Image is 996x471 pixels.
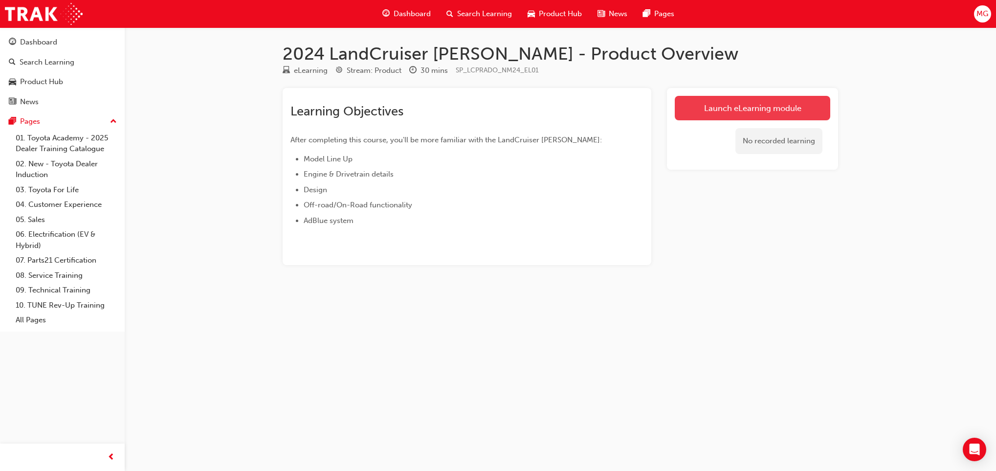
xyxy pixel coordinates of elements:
[12,298,121,313] a: 10. TUNE Rev-Up Training
[283,65,328,77] div: Type
[590,4,635,24] a: news-iconNews
[20,37,57,48] div: Dashboard
[375,4,439,24] a: guage-iconDashboard
[290,135,602,144] span: After completing this course, you'll be more familiar with the LandCruiser [PERSON_NAME]:
[12,212,121,227] a: 05. Sales
[304,155,353,163] span: Model Line Up
[394,8,431,20] span: Dashboard
[12,253,121,268] a: 07. Parts21 Certification
[9,38,16,47] span: guage-icon
[457,8,512,20] span: Search Learning
[12,182,121,198] a: 03. Toyota For Life
[974,5,991,22] button: MG
[409,65,448,77] div: Duration
[528,8,535,20] span: car-icon
[110,115,117,128] span: up-icon
[20,57,74,68] div: Search Learning
[20,116,40,127] div: Pages
[304,185,327,194] span: Design
[976,8,988,20] span: MG
[4,73,121,91] a: Product Hub
[4,112,121,131] button: Pages
[382,8,390,20] span: guage-icon
[675,96,830,120] a: Launch eLearning module
[609,8,627,20] span: News
[12,268,121,283] a: 08. Service Training
[335,65,401,77] div: Stream
[294,65,328,76] div: eLearning
[283,43,838,65] h1: 2024 LandCruiser [PERSON_NAME] - Product Overview
[421,65,448,76] div: 30 mins
[635,4,682,24] a: pages-iconPages
[304,201,412,209] span: Off-road/On-Road functionality
[20,76,63,88] div: Product Hub
[12,157,121,182] a: 02. New - Toyota Dealer Induction
[963,438,986,461] div: Open Intercom Messenger
[12,283,121,298] a: 09. Technical Training
[735,128,822,154] div: No recorded learning
[12,131,121,157] a: 01. Toyota Academy - 2025 Dealer Training Catalogue
[598,8,605,20] span: news-icon
[654,8,674,20] span: Pages
[9,117,16,126] span: pages-icon
[4,53,121,71] a: Search Learning
[4,31,121,112] button: DashboardSearch LearningProduct HubNews
[108,451,115,464] span: prev-icon
[5,3,83,25] img: Trak
[520,4,590,24] a: car-iconProduct Hub
[9,78,16,87] span: car-icon
[446,8,453,20] span: search-icon
[9,98,16,107] span: news-icon
[335,67,343,75] span: target-icon
[409,67,417,75] span: clock-icon
[20,96,39,108] div: News
[12,197,121,212] a: 04. Customer Experience
[12,227,121,253] a: 06. Electrification (EV & Hybrid)
[439,4,520,24] a: search-iconSearch Learning
[304,216,354,225] span: AdBlue system
[4,93,121,111] a: News
[304,170,394,179] span: Engine & Drivetrain details
[290,104,403,119] span: Learning Objectives
[347,65,401,76] div: Stream: Product
[539,8,582,20] span: Product Hub
[283,67,290,75] span: learningResourceType_ELEARNING-icon
[12,313,121,328] a: All Pages
[4,33,121,51] a: Dashboard
[9,58,16,67] span: search-icon
[456,66,539,74] span: Learning resource code
[643,8,650,20] span: pages-icon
